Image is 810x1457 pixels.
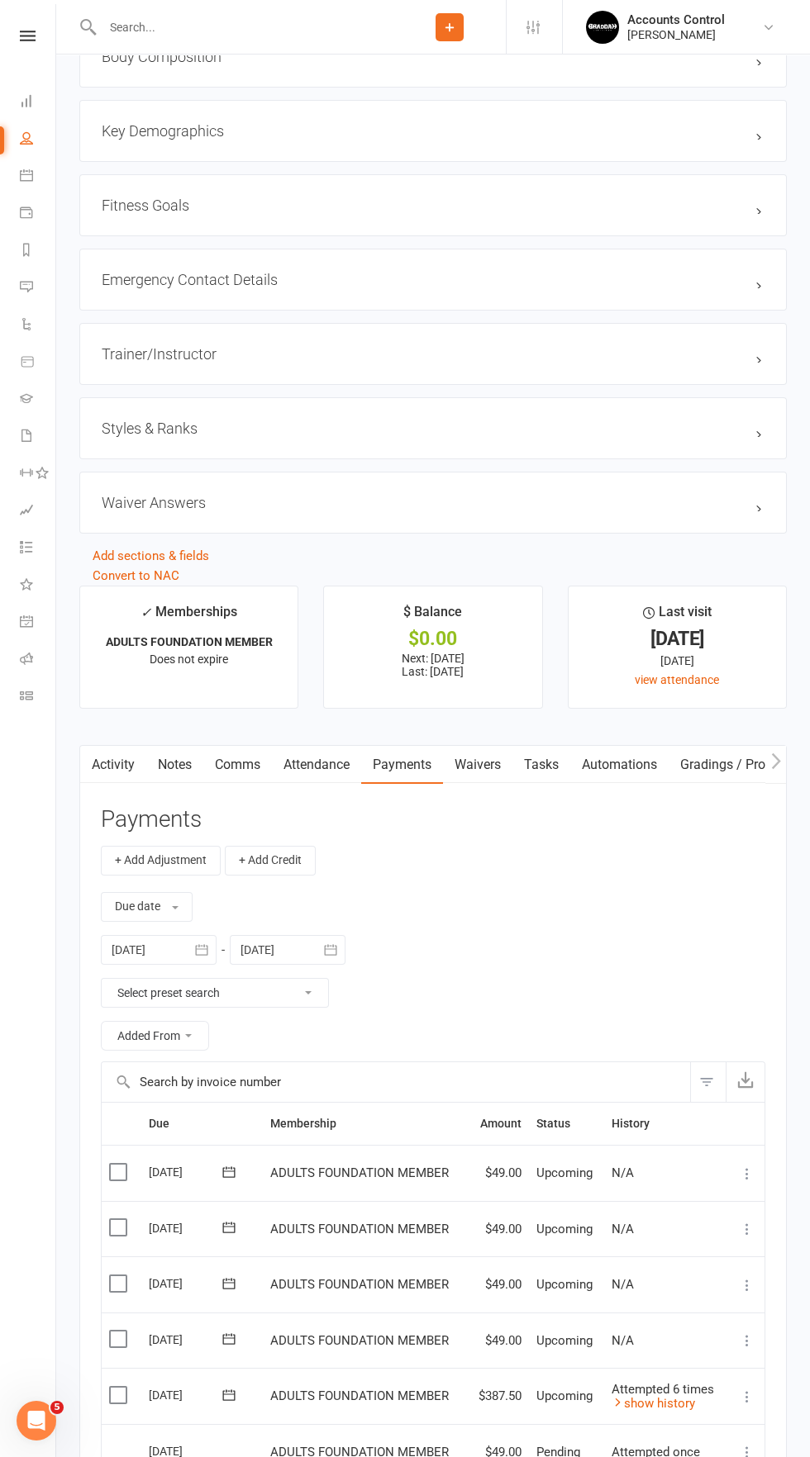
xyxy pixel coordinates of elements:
[141,605,151,620] i: ✓
[512,746,570,784] a: Tasks
[339,652,526,678] p: Next: [DATE] Last: [DATE]
[102,494,765,511] h3: Waiver Answers
[339,630,526,648] div: $0.00
[627,27,725,42] div: [PERSON_NAME]
[101,846,221,876] button: + Add Adjustment
[586,11,619,44] img: thumb_image1701918351.png
[20,121,57,159] a: People
[20,159,57,196] a: Calendar
[270,1165,449,1180] span: ADULTS FOUNDATION MEMBER
[604,1103,728,1145] th: History
[20,679,57,716] a: Class kiosk mode
[149,1382,225,1407] div: [DATE]
[270,1222,449,1236] span: ADULTS FOUNDATION MEMBER
[468,1312,529,1369] td: $49.00
[612,1382,714,1397] span: Attempted 6 times
[468,1201,529,1257] td: $49.00
[20,196,57,233] a: Payments
[101,807,765,833] h3: Payments
[146,746,203,784] a: Notes
[20,605,57,642] a: General attendance kiosk mode
[20,642,57,679] a: Roll call kiosk mode
[102,345,765,363] h3: Trainer/Instructor
[272,746,361,784] a: Attendance
[102,48,765,65] h3: Body Composition
[635,673,719,686] a: view attendance
[102,122,765,140] h3: Key Demographics
[101,892,193,922] button: Due date
[536,1165,593,1180] span: Upcoming
[536,1388,593,1403] span: Upcoming
[17,1401,56,1440] iframe: Intercom live chat
[584,652,771,670] div: [DATE]
[443,746,512,784] a: Waivers
[101,1021,209,1051] button: Added From
[468,1103,529,1145] th: Amount
[468,1256,529,1312] td: $49.00
[106,635,273,648] strong: ADULTS FOUNDATION MEMBER
[141,601,237,632] div: Memberships
[50,1401,64,1414] span: 5
[20,344,57,382] a: Product Sales
[612,1333,634,1348] span: N/A
[529,1103,604,1145] th: Status
[98,16,393,39] input: Search...
[536,1333,593,1348] span: Upcoming
[102,1062,690,1102] input: Search by invoice number
[612,1396,695,1411] a: show history
[149,1159,225,1184] div: [DATE]
[149,1270,225,1296] div: [DATE]
[102,197,765,214] h3: Fitness Goals
[80,746,146,784] a: Activity
[20,84,57,121] a: Dashboard
[643,601,712,631] div: Last visit
[20,233,57,270] a: Reports
[612,1277,634,1292] span: N/A
[403,601,462,631] div: $ Balance
[612,1165,634,1180] span: N/A
[20,493,57,530] a: Assessments
[102,420,765,437] h3: Styles & Ranks
[570,746,669,784] a: Automations
[93,568,179,583] a: Convert to NAC
[584,630,771,648] div: [DATE]
[361,746,443,784] a: Payments
[263,1103,467,1145] th: Membership
[270,1388,449,1403] span: ADULTS FOUNDATION MEMBER
[270,1277,449,1292] span: ADULTS FOUNDATION MEMBER
[150,653,228,666] span: Does not expire
[225,846,316,876] button: + Add Credit
[270,1333,449,1348] span: ADULTS FOUNDATION MEMBER
[149,1215,225,1241] div: [DATE]
[627,12,725,27] div: Accounts Control
[93,548,209,563] a: Add sections & fields
[102,271,765,288] h3: Emergency Contact Details
[149,1326,225,1352] div: [DATE]
[612,1222,634,1236] span: N/A
[468,1145,529,1201] td: $49.00
[20,567,57,605] a: What's New
[536,1277,593,1292] span: Upcoming
[141,1103,264,1145] th: Due
[203,746,272,784] a: Comms
[468,1368,529,1424] td: $387.50
[536,1222,593,1236] span: Upcoming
